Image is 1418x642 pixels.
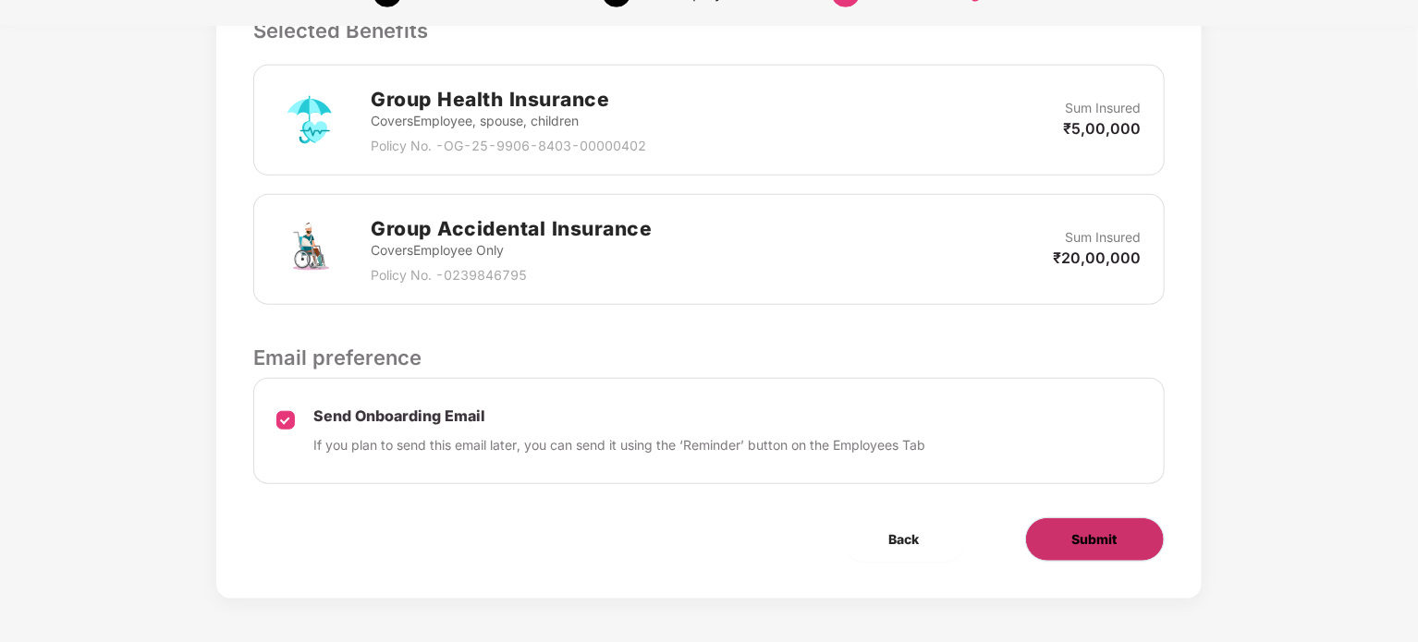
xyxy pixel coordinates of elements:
button: Back [843,517,966,562]
button: Submit [1025,517,1165,562]
h2: Group Accidental Insurance [371,213,652,244]
p: ₹5,00,000 [1064,118,1142,139]
p: Sum Insured [1066,98,1142,118]
p: Send Onboarding Email [313,406,925,426]
h2: Group Health Insurance [371,84,646,115]
p: If you plan to send this email later, you can send it using the ‘Reminder’ button on the Employee... [313,435,925,455]
p: Email preference [253,342,1164,373]
p: Policy No. - 0239846795 [371,265,652,285]
span: Submit [1072,529,1118,550]
p: Selected Benefits [253,15,1164,46]
img: svg+xml;base64,PHN2ZyB4bWxucz0iaHR0cDovL3d3dy53My5vcmcvMjAwMC9zdmciIHdpZHRoPSI3MiIgaGVpZ2h0PSI3Mi... [276,87,343,153]
p: ₹20,00,000 [1054,248,1142,268]
img: svg+xml;base64,PHN2ZyB4bWxucz0iaHR0cDovL3d3dy53My5vcmcvMjAwMC9zdmciIHdpZHRoPSI3MiIgaGVpZ2h0PSI3Mi... [276,216,343,283]
p: Policy No. - OG-25-9906-8403-00000402 [371,136,646,156]
p: Covers Employee Only [371,240,652,260]
span: Back [889,529,920,550]
p: Sum Insured [1066,227,1142,248]
p: Covers Employee, spouse, children [371,111,646,131]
